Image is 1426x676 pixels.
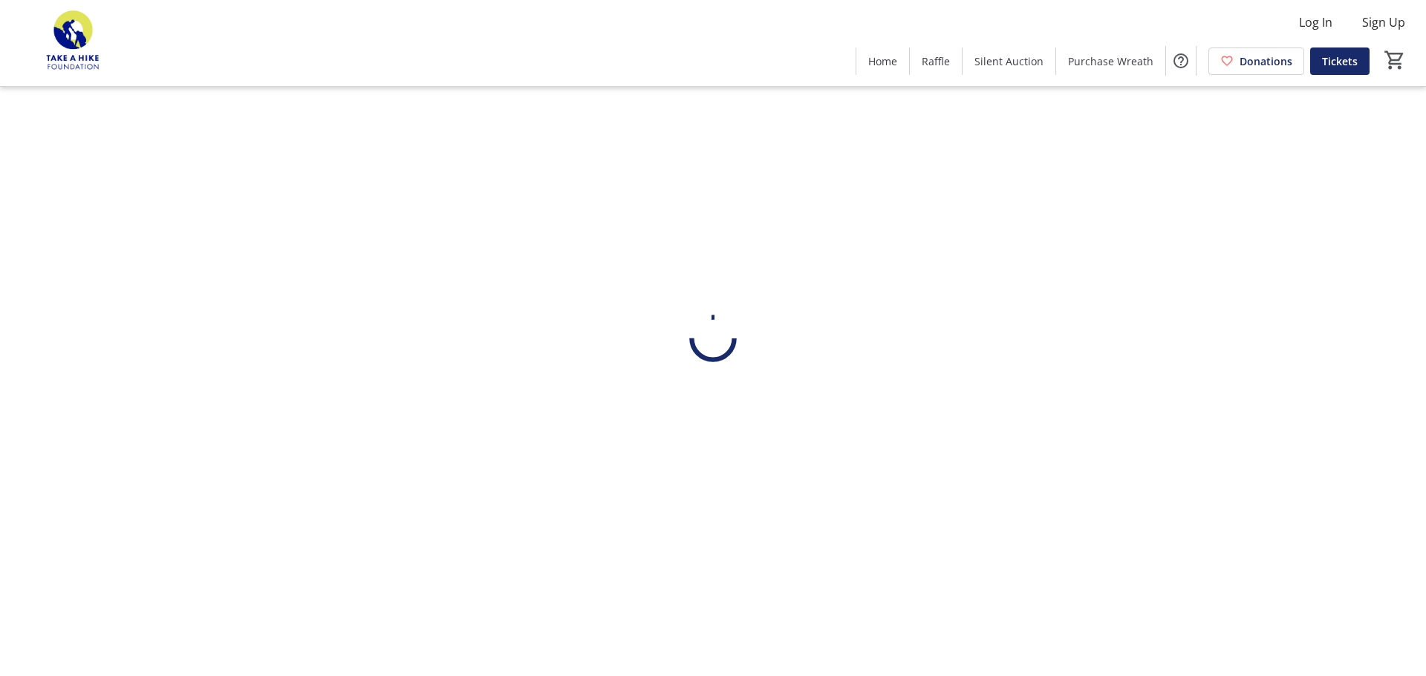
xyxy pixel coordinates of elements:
[1208,47,1304,75] a: Donations
[974,53,1044,69] span: Silent Auction
[1299,13,1332,31] span: Log In
[1056,47,1165,75] a: Purchase Wreath
[1287,10,1344,34] button: Log In
[1068,53,1153,69] span: Purchase Wreath
[868,53,897,69] span: Home
[1166,46,1196,76] button: Help
[1322,53,1358,69] span: Tickets
[1350,10,1417,34] button: Sign Up
[910,47,962,75] a: Raffle
[1381,47,1408,73] button: Cart
[9,6,141,80] img: Take a Hike Foundation's Logo
[1310,47,1370,75] a: Tickets
[963,47,1055,75] a: Silent Auction
[1362,13,1405,31] span: Sign Up
[856,47,909,75] a: Home
[922,53,950,69] span: Raffle
[1240,53,1292,69] span: Donations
